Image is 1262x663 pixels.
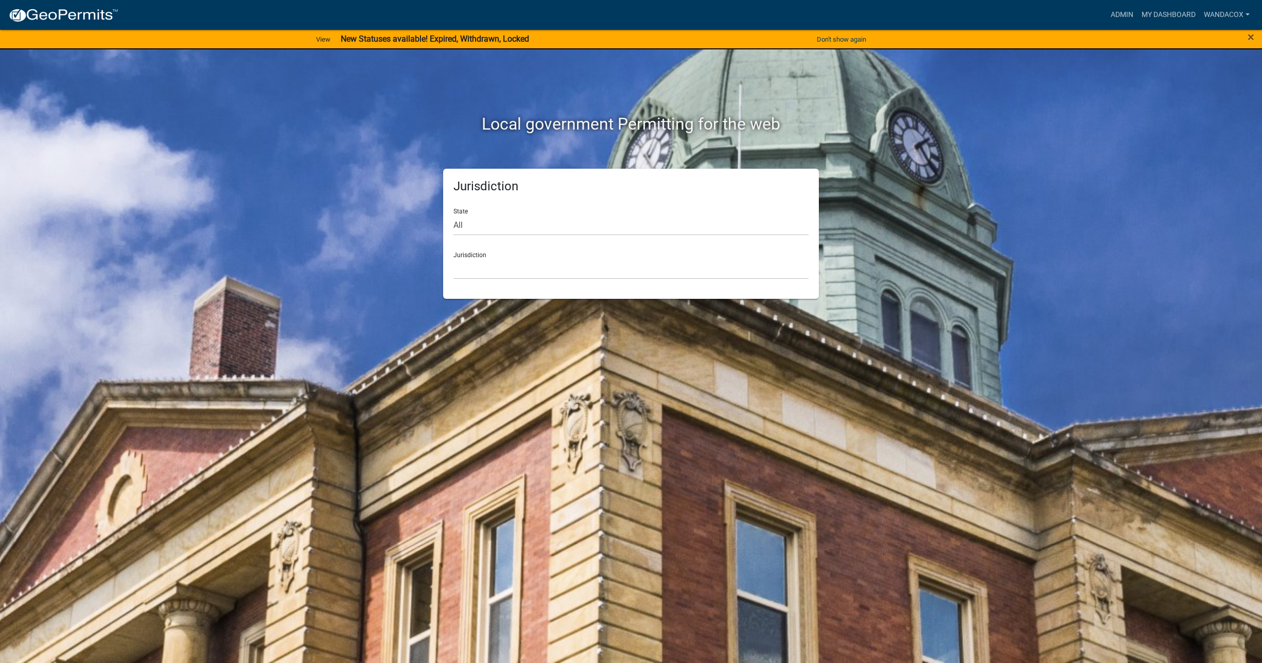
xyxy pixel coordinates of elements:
span: × [1248,30,1254,44]
button: Don't show again [813,31,870,48]
strong: New Statuses available! Expired, Withdrawn, Locked [341,34,529,44]
button: Close [1248,31,1254,43]
a: View [312,31,335,48]
a: Admin [1107,5,1137,25]
h2: Local government Permitting for the web [345,114,917,134]
a: WandaCox [1200,5,1254,25]
a: My Dashboard [1137,5,1200,25]
h5: Jurisdiction [453,179,809,194]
